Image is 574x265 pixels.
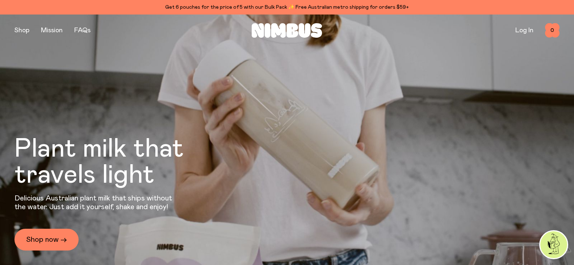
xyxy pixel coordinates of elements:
[14,3,560,12] div: Get 6 pouches for the price of 5 with our Bulk Pack ✨ Free Australian metro shipping for orders $59+
[41,27,63,34] a: Mission
[14,136,223,188] h1: Plant milk that travels light
[515,27,533,34] a: Log In
[14,194,177,211] p: Delicious Australian plant milk that ships without the water. Just add it yourself, shake and enjoy!
[14,229,79,250] a: Shop now →
[540,231,567,258] img: agent
[545,23,560,38] button: 0
[74,27,91,34] a: FAQs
